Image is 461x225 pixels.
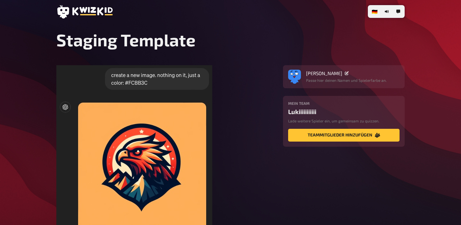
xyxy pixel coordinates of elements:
[288,118,400,124] p: Lade weitere Spieler ein, um gemeinsam zu quizzen.
[288,129,400,142] button: Teammitglieder hinzufügen
[288,68,301,81] img: Avatar
[306,77,387,83] p: Passe hier deinen Namen und Spielerfarbe an.
[288,101,400,105] h4: Mein Team
[288,70,301,83] button: Avatar
[306,70,342,76] span: [PERSON_NAME]
[56,30,405,50] h1: Staging Template
[288,108,400,115] div: Lukiiiiiiiiiii
[369,6,380,17] li: 🇩🇪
